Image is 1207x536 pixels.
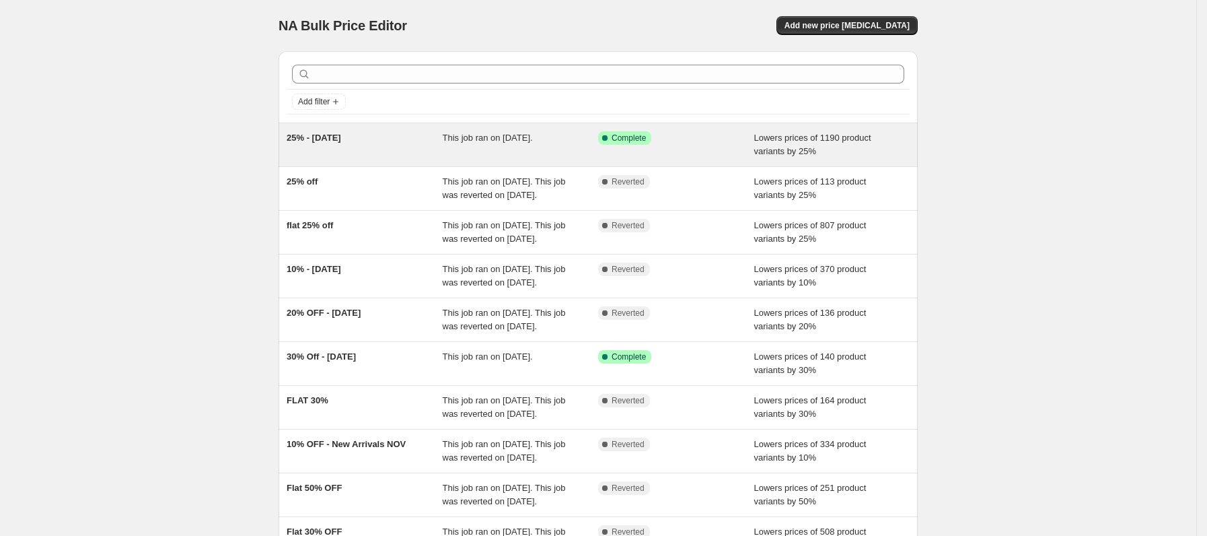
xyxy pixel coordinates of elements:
span: Lowers prices of 370 product variants by 10% [754,264,867,288]
span: 20% OFF - [DATE] [287,308,361,318]
span: Lowers prices of 807 product variants by 25% [754,220,867,244]
span: This job ran on [DATE]. This job was reverted on [DATE]. [443,220,566,244]
span: This job ran on [DATE]. This job was reverted on [DATE]. [443,395,566,419]
span: This job ran on [DATE]. [443,133,533,143]
span: This job ran on [DATE]. [443,351,533,362]
span: NA Bulk Price Editor [279,18,407,33]
span: 10% OFF - New Arrivals NOV [287,439,406,449]
span: Add new price [MEDICAL_DATA] [784,20,910,31]
span: Reverted [612,220,645,231]
span: Reverted [612,483,645,494]
span: This job ran on [DATE]. This job was reverted on [DATE]. [443,308,566,331]
span: Lowers prices of 1190 product variants by 25% [754,133,871,156]
span: This job ran on [DATE]. This job was reverted on [DATE]. [443,264,566,288]
span: Lowers prices of 251 product variants by 50% [754,483,867,506]
span: Flat 50% OFF [287,483,342,493]
span: Reverted [612,176,645,187]
span: Reverted [612,308,645,319]
span: This job ran on [DATE]. This job was reverted on [DATE]. [443,176,566,200]
span: Complete [612,351,646,362]
span: 10% - [DATE] [287,264,341,274]
span: Reverted [612,439,645,450]
button: Add new price [MEDICAL_DATA] [776,16,918,35]
span: Lowers prices of 164 product variants by 30% [754,395,867,419]
span: FLAT 30% [287,395,328,405]
button: Add filter [292,94,346,110]
span: Lowers prices of 113 product variants by 25% [754,176,867,200]
span: flat 25% off [287,220,333,230]
span: This job ran on [DATE]. This job was reverted on [DATE]. [443,483,566,506]
span: This job ran on [DATE]. This job was reverted on [DATE]. [443,439,566,463]
span: 30% Off - [DATE] [287,351,356,362]
span: Lowers prices of 334 product variants by 10% [754,439,867,463]
span: Add filter [298,96,330,107]
span: 25% off [287,176,318,187]
span: 25% - [DATE] [287,133,341,143]
span: Reverted [612,264,645,275]
span: Complete [612,133,646,143]
span: Lowers prices of 136 product variants by 20% [754,308,867,331]
span: Reverted [612,395,645,406]
span: Lowers prices of 140 product variants by 30% [754,351,867,375]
